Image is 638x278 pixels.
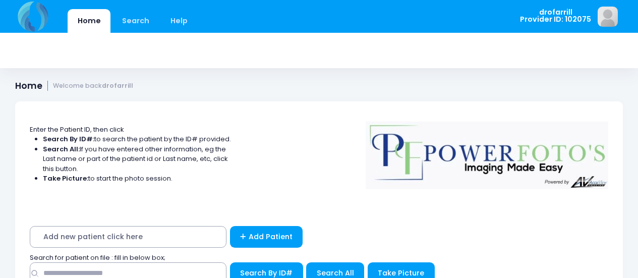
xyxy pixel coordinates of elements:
[30,125,124,134] span: Enter the Patient ID, then click
[43,174,231,184] li: to start the photo session.
[53,82,133,90] small: Welcome back
[15,81,133,91] h1: Home
[68,9,110,33] a: Home
[30,253,165,262] span: Search for patient on file : fill in below box;
[161,9,198,33] a: Help
[112,9,159,33] a: Search
[30,226,226,248] span: Add new patient click here
[43,134,94,144] strong: Search By ID#:
[361,115,613,189] img: Logo
[317,268,354,278] span: Search All
[43,144,231,174] li: If you have entered other information, eg the Last name or part of the patient id or Last name, e...
[598,7,618,27] img: image
[43,134,231,144] li: to search the patient by the ID# provided.
[102,81,133,90] strong: drofarrill
[520,9,591,23] span: drofarrill Provider ID: 102075
[378,268,424,278] span: Take Picture
[43,174,88,183] strong: Take Picture:
[230,226,303,248] a: Add Patient
[240,268,293,278] span: Search By ID#
[43,144,80,154] strong: Search All:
